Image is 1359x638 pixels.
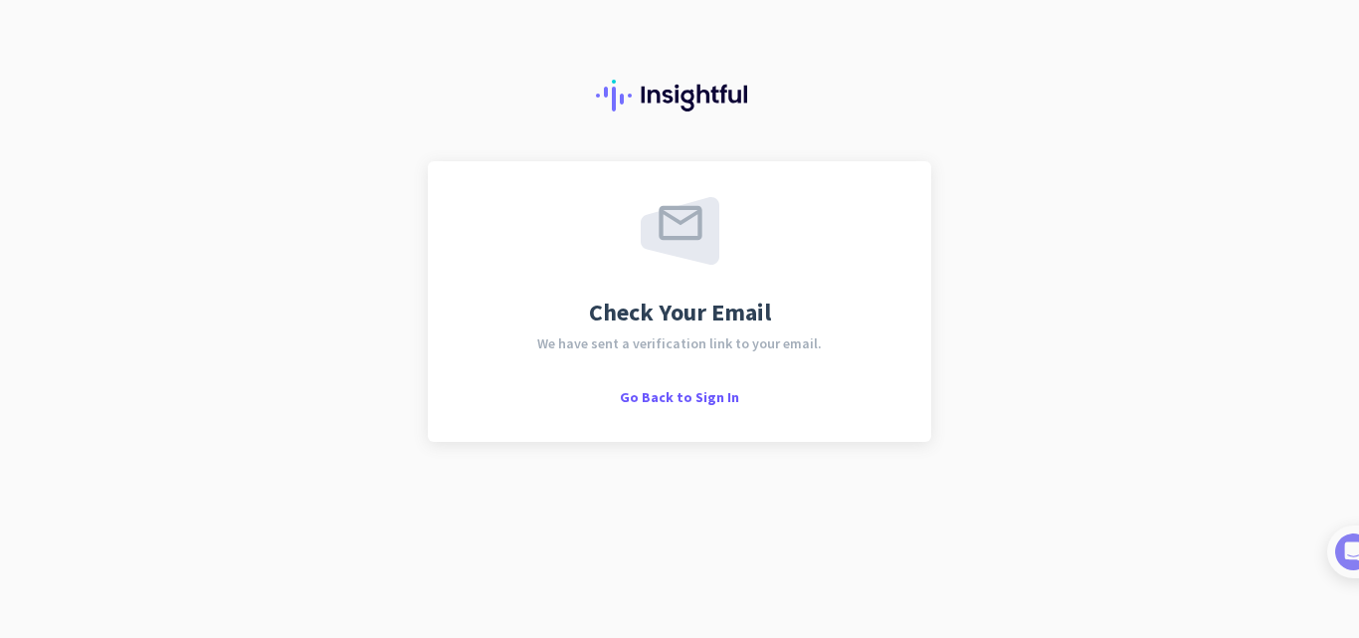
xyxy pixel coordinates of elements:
[589,301,771,324] span: Check Your Email
[537,336,822,350] span: We have sent a verification link to your email.
[596,80,763,111] img: Insightful
[620,388,739,406] span: Go Back to Sign In
[641,197,719,265] img: email-sent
